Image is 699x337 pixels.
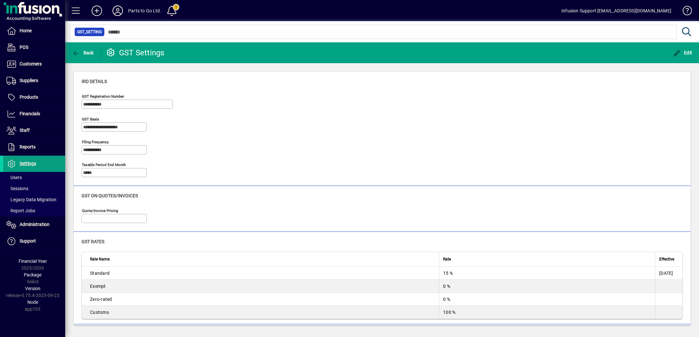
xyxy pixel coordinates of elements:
div: Exempt [90,283,435,289]
span: Edit [673,50,692,55]
span: Reports [20,144,36,149]
div: 0 % [443,283,651,289]
mat-label: Quote/Invoice pricing [82,208,118,213]
span: GST_SETTING [77,29,102,35]
app-page-header-button: Back [65,47,101,59]
span: Report Jobs [7,208,35,213]
a: Suppliers [3,73,65,89]
a: Support [3,233,65,249]
span: Suppliers [20,78,38,83]
div: Customs [90,309,435,316]
a: POS [3,39,65,56]
div: GST Settings [106,48,165,58]
span: Rate [443,256,451,263]
span: Version [25,286,40,291]
span: Node [27,300,38,305]
mat-label: GST Basis [82,117,99,121]
a: Home [3,23,65,39]
div: 0 % [443,296,651,302]
mat-label: Filing frequency [82,140,109,144]
a: Legacy Data Migration [3,194,65,205]
button: Edit [671,47,694,59]
span: [DATE] [659,271,673,276]
span: Support [20,238,36,244]
button: Profile [107,5,128,17]
span: Home [20,28,32,33]
span: Users [7,175,22,180]
mat-label: GST Registration Number [82,94,124,99]
span: Legacy Data Migration [7,197,56,202]
a: Sessions [3,183,65,194]
button: Back [70,47,96,59]
a: Financials [3,106,65,122]
span: Settings [20,161,36,166]
div: Standard [90,270,435,276]
a: Reports [3,139,65,155]
a: Users [3,172,65,183]
span: Effective [659,256,674,263]
a: Report Jobs [3,205,65,216]
div: Infusion Support [EMAIL_ADDRESS][DOMAIN_NAME] [561,6,671,16]
a: Administration [3,217,65,233]
span: Sessions [7,186,28,191]
div: Zero-rated [90,296,435,302]
span: Financial Year [19,259,47,264]
div: 100 % [443,309,651,316]
span: Rate Name [90,256,110,263]
a: Knowledge Base [678,1,691,22]
span: Financials [20,111,40,116]
span: Package [24,272,41,277]
span: Products [20,94,38,100]
div: Parts to Go Ltd. [128,6,161,16]
button: Add [86,5,107,17]
span: Staff [20,128,30,133]
span: IRD details [82,79,107,84]
span: Customers [20,61,42,66]
a: Products [3,89,65,105]
a: Customers [3,56,65,72]
span: GST rates [82,239,104,244]
span: POS [20,45,28,50]
mat-label: Taxable period end month [82,162,126,167]
span: Administration [20,222,50,227]
div: 15 % [443,270,651,276]
span: GST on quotes/invoices [82,193,138,198]
span: Back [72,50,94,55]
a: Staff [3,122,65,139]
